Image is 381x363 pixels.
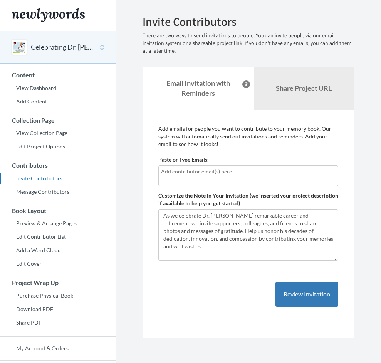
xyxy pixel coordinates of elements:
p: Add emails for people you want to contribute to your memory book. Our system will automatically s... [158,125,338,148]
h3: Content [0,72,116,78]
h3: Collection Page [0,117,116,124]
p: There are two ways to send invitations to people. You can invite people via our email invitation ... [143,32,354,55]
h2: Invite Contributors [143,15,354,28]
h3: Book Layout [0,207,116,214]
strong: Email Invitation with Reminders [166,79,230,97]
button: Celebrating Dr. [PERSON_NAME] Retirement [31,42,93,52]
label: Customize the Note in Your Invitation (we inserted your project description if available to help ... [158,192,338,207]
label: Paste or Type Emails: [158,156,209,163]
h3: Project Wrap Up [0,279,116,286]
b: Share Project URL [276,84,332,92]
input: Add contributor email(s) here... [161,167,336,176]
h3: Contributors [0,162,116,169]
textarea: As we celebrate Dr. [PERSON_NAME] remarkable career and retirement, we invite supporters, colleag... [158,209,338,261]
button: Review Invitation [275,282,338,307]
img: Newlywords logo [12,8,85,22]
